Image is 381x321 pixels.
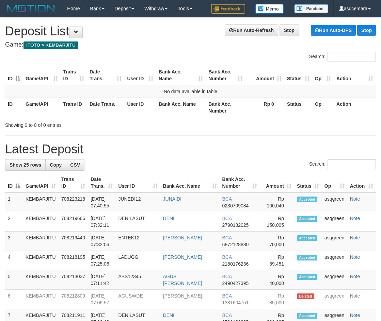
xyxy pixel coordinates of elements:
[284,98,312,117] th: Status
[222,242,249,247] span: Copy 6872128880 to clipboard
[284,66,312,85] th: Status: activate to sort column ascending
[115,270,160,290] td: ABS12345
[88,270,115,290] td: [DATE] 07:11:42
[350,312,360,318] a: Note
[5,159,46,171] a: Show 25 rows
[297,235,317,241] span: Accepted
[5,85,376,98] td: No data available in table
[163,312,174,318] a: DENI
[322,173,347,192] th: Op: activate to sort column ascending
[222,281,249,286] span: Copy 2490427395 to clipboard
[334,66,376,85] th: Action: activate to sort column ascending
[45,159,66,171] a: Copy
[5,98,23,117] th: ID
[124,66,156,85] th: User ID: activate to sort column ascending
[222,235,232,240] span: BCA
[5,66,23,85] th: ID: activate to sort column descending
[222,196,232,202] span: BCA
[115,212,160,232] td: DENILASUT
[206,98,245,117] th: Bank Acc. Number
[350,216,360,221] a: Note
[5,119,154,129] div: Showing 0 to 0 of 0 entries
[10,162,41,168] span: Show 25 rows
[23,66,61,85] th: Game/API: activate to sort column ascending
[124,98,156,117] th: User ID
[260,251,295,270] td: Rp 89,451
[5,173,23,192] th: ID: activate to sort column descending
[59,270,88,290] td: 708213037
[115,232,160,251] td: ENTEK12
[5,212,23,232] td: 2
[87,66,124,85] th: Date Trans.: activate to sort column ascending
[23,232,59,251] td: KEMBARJITU
[115,251,160,270] td: LADUGG
[222,261,249,267] span: Copy 2180176236 to clipboard
[328,159,376,169] input: Search:
[115,192,160,212] td: JUNEDI12
[322,290,347,309] td: asqgreen
[225,24,278,36] a: Run Auto-Refresh
[222,274,232,279] span: BCA
[23,98,61,117] th: Game/API
[88,290,115,309] td: [DATE] 07:06:57
[5,192,23,212] td: 1
[87,98,124,117] th: Date Trans.
[115,173,160,192] th: User ID: activate to sort column ascending
[115,290,160,309] td: AGUSWDE
[309,52,376,62] label: Search:
[222,300,249,305] span: Copy 1381604751 to clipboard
[350,235,360,240] a: Note
[156,98,206,117] th: Bank Acc. Name
[163,293,202,299] a: [PERSON_NAME]
[297,274,317,280] span: Accepted
[23,270,59,290] td: KEMBARJITU
[23,290,59,309] td: KEMBARJITU
[347,173,376,192] th: Action: activate to sort column ascending
[260,173,295,192] th: Amount: activate to sort column ascending
[23,41,78,49] span: ITOTO > KEMBARJITU
[59,251,88,270] td: 708218195
[88,232,115,251] td: [DATE] 07:32:06
[294,173,322,192] th: Status: activate to sort column ascending
[260,212,295,232] td: Rp 150,005
[211,4,245,14] img: Feedback.jpg
[5,24,376,38] h1: Deposit List
[350,274,360,279] a: Note
[260,192,295,212] td: Rp 100,040
[245,98,284,117] th: Rp 0
[350,196,360,202] a: Note
[88,251,115,270] td: [DATE] 07:25:06
[163,196,181,202] a: JUNAIDI
[222,254,232,260] span: BCA
[357,25,376,36] a: Stop
[260,290,295,309] td: Rp 85,000
[5,251,23,270] td: 4
[260,232,295,251] td: Rp 70,000
[163,254,202,260] a: [PERSON_NAME]
[222,293,232,299] span: BCA
[59,173,88,192] th: Trans ID: activate to sort column ascending
[334,98,376,117] th: Action
[245,66,284,85] th: Amount: activate to sort column ascending
[61,66,87,85] th: Trans ID: activate to sort column ascending
[23,173,59,192] th: Game/API: activate to sort column ascending
[322,192,347,212] td: asqgreen
[297,216,317,222] span: Accepted
[66,159,84,171] a: CSV
[5,142,376,156] h1: Latest Deposit
[59,290,88,309] td: 708212809
[70,162,80,168] span: CSV
[5,270,23,290] td: 5
[350,254,360,260] a: Note
[222,222,249,228] span: Copy 2790182025 to clipboard
[59,192,88,212] td: 708223218
[322,270,347,290] td: asqgreen
[206,66,245,85] th: Bank Acc. Number: activate to sort column ascending
[5,3,57,14] img: MOTION_logo.png
[160,173,220,192] th: Bank Acc. Name: activate to sort column ascending
[322,232,347,251] td: asqgreen
[312,66,334,85] th: Op: activate to sort column ascending
[222,312,232,318] span: BCA
[322,251,347,270] td: asqgreen
[5,232,23,251] td: 3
